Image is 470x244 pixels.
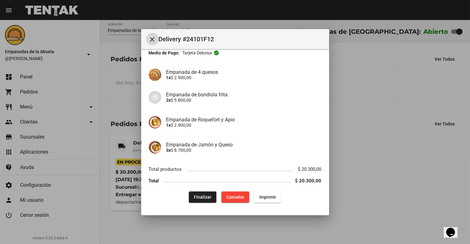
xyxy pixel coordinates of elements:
[159,34,324,44] span: Delivery #24101F12
[166,148,322,153] p: $ 8.700,00
[259,195,276,200] span: Imprimir
[149,50,180,56] strong: Medio de Pago:
[189,191,216,203] button: Finalizar
[149,91,161,104] img: 07c47add-75b0-4ce5-9aba-194f44787723.jpg
[166,75,322,80] p: $ 2.900,00
[146,33,159,45] button: Cerrar
[149,44,173,49] strong: Entregar en:
[149,69,161,81] img: 363ca94e-5ed4-4755-8df0-ca7d50f4a994.jpg
[166,123,322,128] p: $ 2.900,00
[166,148,171,153] b: 3x
[149,36,156,43] mat-icon: Cerrar
[166,123,171,128] b: 1x
[149,164,322,175] li: Total productos $ 20.300,00
[149,141,161,154] img: 72c15bfb-ac41-4ae4-a4f2-82349035ab42.jpg
[166,75,171,80] b: 1x
[444,219,464,238] iframe: chat widget
[182,50,212,56] span: Tarjeta debvisa
[166,117,322,123] h4: Empanada de Roquefort y Apio
[166,69,322,75] h4: Empanada de 4 quesos
[221,191,249,203] button: Cancelar
[166,142,322,148] h4: Empanada de Jamón y Queso
[226,195,244,200] span: Cancelar
[166,92,322,98] h4: Empanada de bondiola frita
[254,191,281,203] button: Imprimir
[149,175,322,186] li: Total $ 20.300,00
[194,195,211,200] span: Finalizar
[214,50,219,56] mat-icon: check_circle
[149,116,161,129] img: d59fadef-f63f-4083-8943-9e902174ec49.jpg
[166,98,322,103] p: $ 5.800,00
[166,98,171,103] b: 2x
